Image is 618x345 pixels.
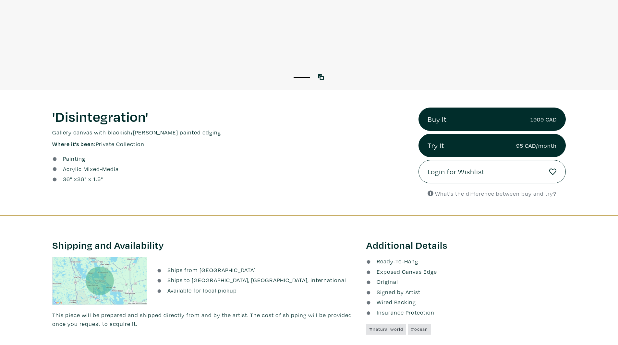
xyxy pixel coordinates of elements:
[418,160,566,183] a: Login for Wishlist
[63,165,119,173] a: Acrylic Mixed-Media
[418,108,566,131] a: Buy It1909 CAD
[366,267,566,276] li: Exposed Canvas Edge
[377,309,434,316] u: Insurance Protection
[530,115,557,124] small: 1909 CAD
[52,257,147,305] img: staticmap
[366,239,566,251] h3: Additional Details
[63,155,85,162] u: Painting
[366,309,434,316] a: Insurance Protection
[366,257,566,266] li: Ready-To-Hang
[52,140,96,148] span: Where it's been:
[366,324,406,334] a: #natural world
[52,108,409,125] h1: 'Disintegration'
[52,311,357,328] p: This piece will be prepared and shipped directly from and by the artist. The cost of shipping wil...
[63,175,103,183] div: " x " x 1.5"
[63,175,70,183] span: 36
[408,324,431,334] a: #ocean
[52,239,357,251] h3: Shipping and Availability
[157,286,357,295] li: Available for local pickup
[428,166,485,177] span: Login for Wishlist
[52,140,409,148] p: Private Collection
[77,175,84,183] span: 36
[428,190,556,197] a: What's the difference between buy and try?
[366,288,566,296] li: Signed by Artist
[516,141,557,150] small: 95 CAD/month
[294,77,310,78] button: 1 of 1
[418,134,566,157] a: Try It95 CAD/month
[366,277,566,286] li: Original
[157,276,357,284] li: Ships to [GEOGRAPHIC_DATA], [GEOGRAPHIC_DATA], international
[366,298,566,306] li: Wired Backing
[63,154,85,163] a: Painting
[435,190,556,197] u: What's the difference between buy and try?
[52,128,409,137] p: Gallery canvas with blackish/[PERSON_NAME] painted edging
[157,266,357,274] li: Ships from [GEOGRAPHIC_DATA]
